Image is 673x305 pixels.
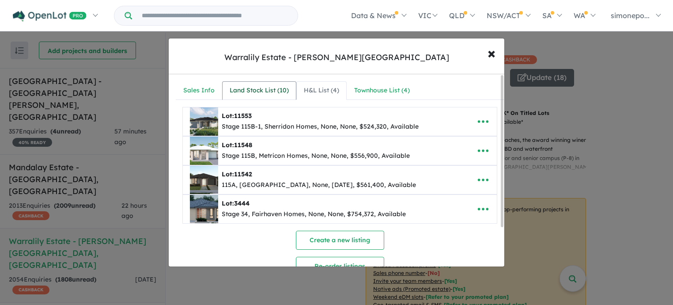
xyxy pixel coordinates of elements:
img: Warralily%20Estate%20-%20Armstrong%20Creek%20-%20Lot%2011553___1759284535.png [190,107,218,136]
span: 11548 [234,141,252,149]
b: Lot: [222,170,252,178]
div: Land Stock List ( 10 ) [230,85,289,96]
button: Re-order listings [296,257,384,276]
div: 115A, [GEOGRAPHIC_DATA], None, [DATE], $561,400, Available [222,180,416,191]
div: Stage 115B, Metricon Homes, None, None, $556,900, Available [222,151,410,161]
span: 11542 [234,170,252,178]
div: Stage 115B-1, Sherridon Homes, None, None, $524,320, Available [222,122,419,132]
div: Stage 34, Fairhaven Homes, None, None, $754,372, Available [222,209,406,220]
img: Warralily%20Estate%20-%20Armstrong%20Creek%20-%20Lot%2011548___1759285313.png [190,137,218,165]
div: Townhouse List ( 4 ) [354,85,410,96]
span: × [488,43,495,62]
span: simonepo... [611,11,650,20]
span: 3444 [234,199,250,207]
img: Warralily%20Estate%20-%20Armstrong%20Creek%20-%20Lot%203444___1754441778.jpg [190,195,218,223]
div: H&L List ( 4 ) [304,85,339,96]
b: Lot: [222,199,250,207]
div: Warralily Estate - [PERSON_NAME][GEOGRAPHIC_DATA] [224,52,449,63]
img: Warralily%20Estate%20-%20Armstrong%20Creek%20-%20Lot%2011542___1754440870.jpg [190,166,218,194]
b: Lot: [222,141,252,149]
div: Sales Info [183,85,215,96]
input: Try estate name, suburb, builder or developer [134,6,296,25]
span: 11553 [234,112,252,120]
b: Lot: [222,112,252,120]
button: Create a new listing [296,231,384,250]
img: Openlot PRO Logo White [13,11,87,22]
